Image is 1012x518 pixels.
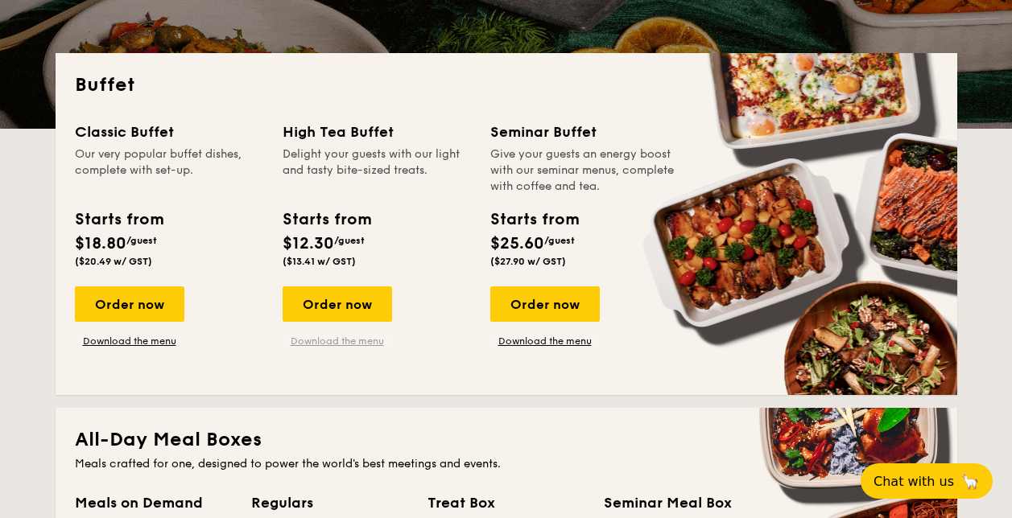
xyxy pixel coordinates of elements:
span: ($20.49 w/ GST) [75,256,152,267]
div: High Tea Buffet [283,121,471,143]
div: Classic Buffet [75,121,263,143]
div: Starts from [75,208,163,232]
span: $25.60 [490,234,544,253]
span: ($13.41 w/ GST) [283,256,356,267]
span: Chat with us [874,474,954,489]
div: Seminar Meal Box [604,491,761,514]
div: Our very popular buffet dishes, complete with set-up. [75,146,263,195]
div: Treat Box [428,491,584,514]
div: Meals crafted for one, designed to power the world's best meetings and events. [75,456,938,472]
div: Seminar Buffet [490,121,679,143]
span: /guest [126,235,157,246]
h2: Buffet [75,72,938,98]
div: Starts from [283,208,370,232]
span: 🦙 [960,472,980,491]
span: /guest [544,235,575,246]
div: Regulars [251,491,408,514]
div: Delight your guests with our light and tasty bite-sized treats. [283,146,471,195]
span: $12.30 [283,234,334,253]
button: Chat with us🦙 [861,463,993,499]
span: $18.80 [75,234,126,253]
div: Meals on Demand [75,491,232,514]
h2: All-Day Meal Boxes [75,427,938,453]
div: Order now [75,286,184,322]
span: /guest [334,235,365,246]
a: Download the menu [283,335,392,347]
div: Starts from [490,208,578,232]
div: Order now [283,286,392,322]
a: Download the menu [490,335,600,347]
div: Give your guests an energy boost with our seminar menus, complete with coffee and tea. [490,146,679,195]
span: ($27.90 w/ GST) [490,256,566,267]
a: Download the menu [75,335,184,347]
div: Order now [490,286,600,322]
